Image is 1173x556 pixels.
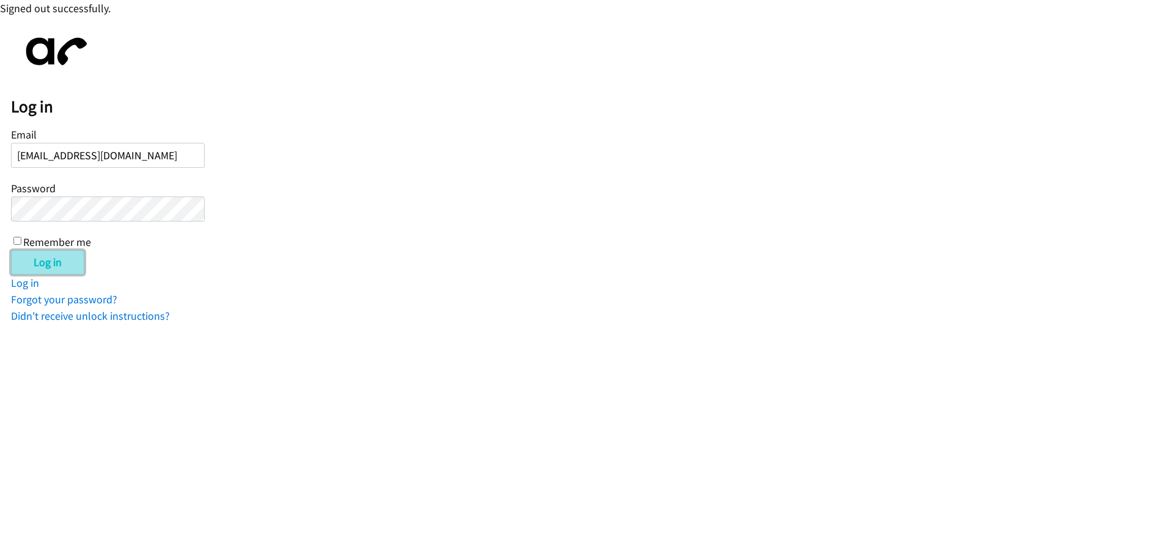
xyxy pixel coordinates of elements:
[11,27,97,76] img: aphone-8a226864a2ddd6a5e75d1ebefc011f4aa8f32683c2d82f3fb0802fe031f96514.svg
[23,235,91,249] label: Remember me
[11,276,39,290] a: Log in
[11,96,1173,117] h2: Log in
[11,309,170,323] a: Didn't receive unlock instructions?
[11,128,37,142] label: Email
[11,250,84,275] input: Log in
[11,292,117,306] a: Forgot your password?
[11,181,56,195] label: Password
